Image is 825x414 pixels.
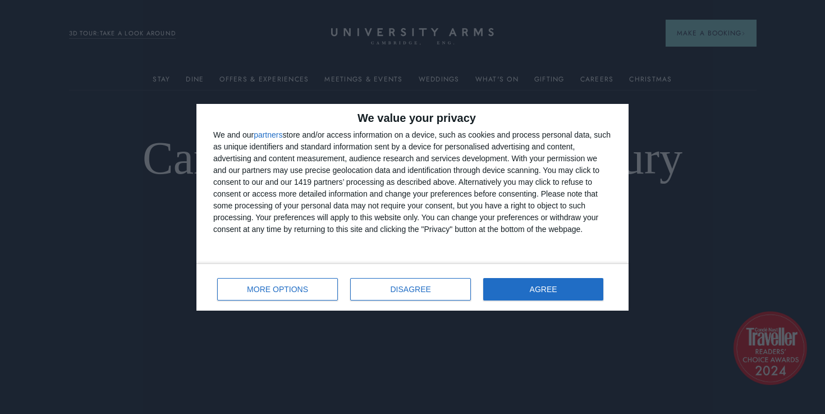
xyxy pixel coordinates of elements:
h2: We value your privacy [213,112,612,124]
button: AGREE [483,278,603,301]
button: MORE OPTIONS [217,278,338,301]
div: qc-cmp2-ui [196,104,629,311]
span: DISAGREE [391,285,431,293]
span: MORE OPTIONS [247,285,308,293]
button: partners [254,131,282,139]
button: DISAGREE [350,278,471,301]
span: AGREE [530,285,557,293]
div: We and our store and/or access information on a device, such as cookies and process personal data... [213,129,612,235]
